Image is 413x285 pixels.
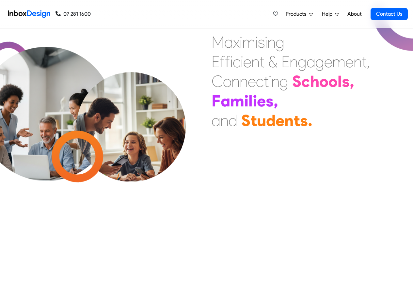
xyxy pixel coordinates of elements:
div: n [354,52,362,71]
div: i [240,32,242,52]
div: . [308,111,312,130]
div: c [301,71,310,91]
div: g [279,71,288,91]
div: a [212,111,220,130]
div: e [248,71,256,91]
div: S [241,111,250,130]
div: i [265,32,267,52]
div: t [260,52,264,71]
div: S [292,71,301,91]
div: f [225,52,230,71]
div: u [257,111,266,130]
a: 07 281 1600 [56,10,91,18]
div: o [319,71,328,91]
div: i [230,52,233,71]
div: d [266,111,276,130]
div: E [212,52,220,71]
div: a [307,52,315,71]
div: n [284,111,294,130]
div: s [258,32,265,52]
div: C [212,71,223,91]
div: m [230,91,244,111]
img: parents_with_child.png [63,71,199,208]
div: t [264,71,269,91]
div: a [221,91,230,111]
div: i [255,32,258,52]
div: , [350,71,354,91]
div: Maximising Efficient & Engagement, Connecting Schools, Families, and Students. [212,32,370,130]
div: n [267,32,276,52]
div: h [310,71,319,91]
a: Products [283,8,316,21]
div: n [240,71,248,91]
div: F [212,91,221,111]
div: g [298,52,307,71]
div: o [223,71,231,91]
a: About [345,8,363,21]
div: l [248,91,253,111]
div: & [268,52,278,71]
div: n [271,71,279,91]
div: t [362,52,367,71]
div: s [342,71,350,91]
div: i [244,91,248,111]
div: l [338,71,342,91]
div: e [345,52,354,71]
div: s [300,111,308,130]
div: c [233,52,241,71]
div: m [242,32,255,52]
div: a [224,32,233,52]
div: g [276,32,284,52]
div: o [328,71,338,91]
a: Help [319,8,342,21]
div: M [212,32,224,52]
div: e [276,111,284,130]
div: i [269,71,271,91]
div: e [324,52,332,71]
span: Help [322,10,335,18]
div: f [220,52,225,71]
div: c [256,71,264,91]
div: n [220,111,229,130]
div: e [257,91,266,111]
div: i [253,91,257,111]
div: g [315,52,324,71]
div: E [281,52,290,71]
div: d [229,111,237,130]
span: Products [286,10,309,18]
div: n [290,52,298,71]
div: n [231,71,240,91]
div: t [294,111,300,130]
div: e [243,52,251,71]
div: s [266,91,274,111]
div: i [241,52,243,71]
div: , [274,91,278,111]
div: , [367,52,370,71]
div: m [332,52,345,71]
a: Contact Us [371,8,408,20]
div: n [251,52,260,71]
div: x [233,32,240,52]
div: t [250,111,257,130]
